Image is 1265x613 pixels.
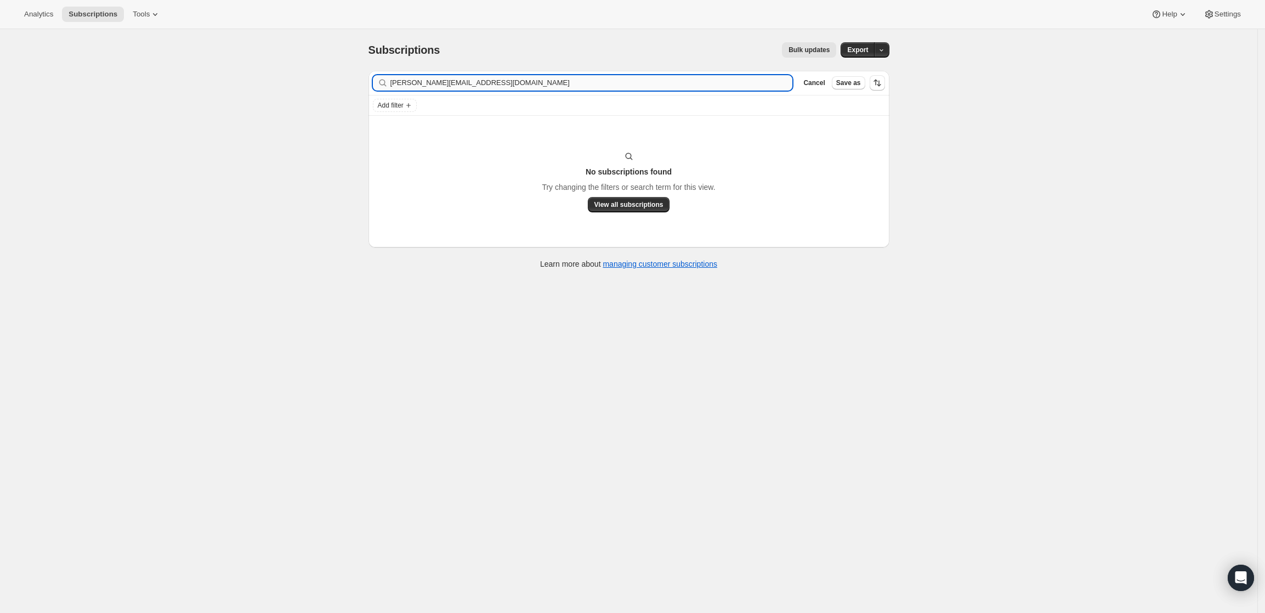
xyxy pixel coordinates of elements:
div: Open Intercom Messenger [1228,565,1254,591]
button: Cancel [799,76,829,89]
a: managing customer subscriptions [603,260,717,268]
button: Settings [1197,7,1247,22]
button: Help [1144,7,1194,22]
button: Save as [832,76,865,89]
span: Tools [133,10,150,19]
span: Settings [1215,10,1241,19]
span: Bulk updates [789,46,830,54]
input: Filter subscribers [390,75,793,91]
button: Sort the results [870,75,885,91]
span: View all subscriptions [594,200,663,209]
button: Export [841,42,875,58]
p: Try changing the filters or search term for this view. [542,182,715,193]
span: Cancel [803,78,825,87]
span: Subscriptions [368,44,440,56]
button: Analytics [18,7,60,22]
button: Add filter [373,99,417,112]
span: Analytics [24,10,53,19]
button: View all subscriptions [588,197,670,212]
span: Export [847,46,868,54]
button: Tools [126,7,167,22]
span: Save as [836,78,861,87]
p: Learn more about [540,258,717,269]
h3: No subscriptions found [586,166,672,177]
button: Subscriptions [62,7,124,22]
span: Add filter [378,101,404,110]
span: Subscriptions [69,10,117,19]
span: Help [1162,10,1177,19]
button: Bulk updates [782,42,836,58]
